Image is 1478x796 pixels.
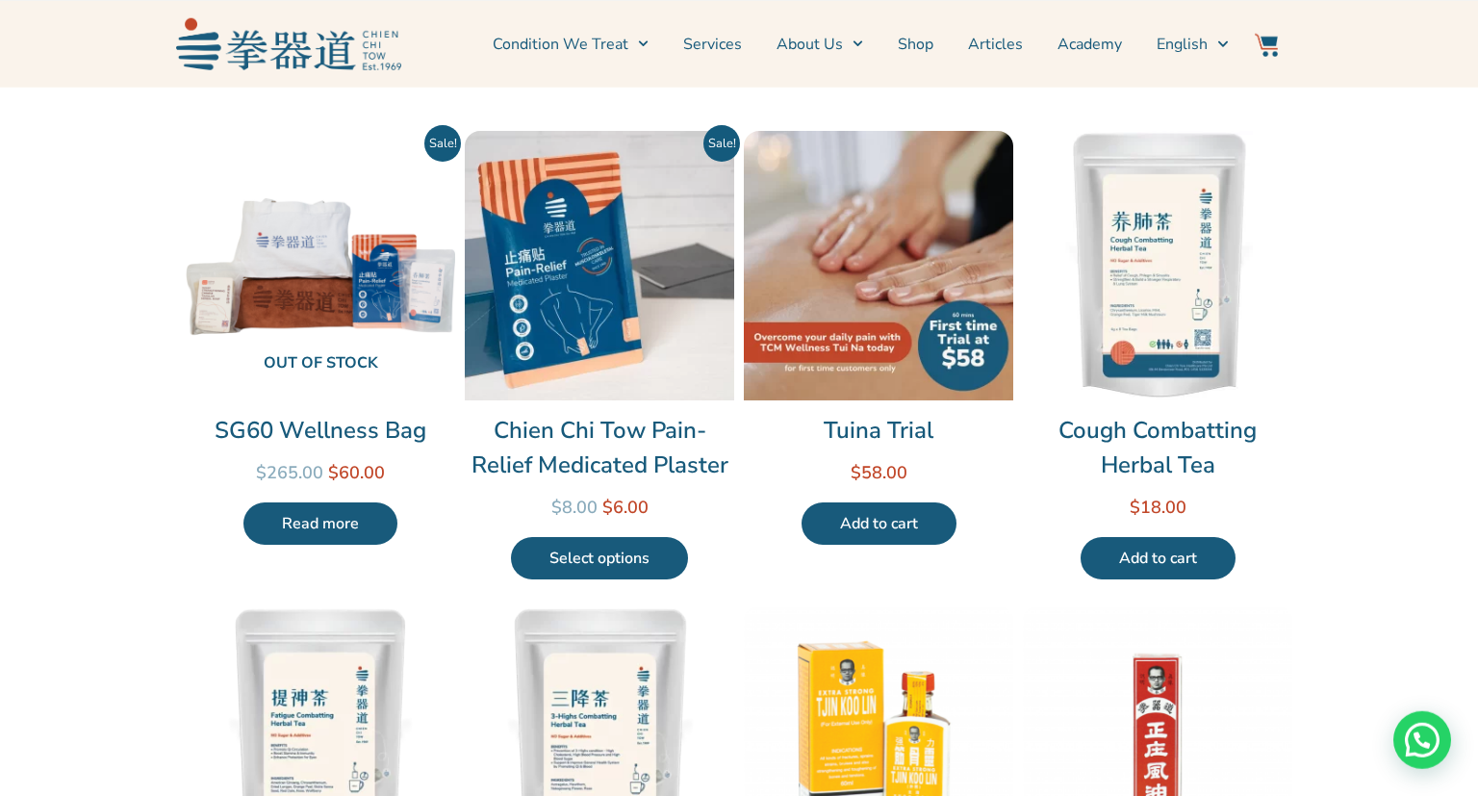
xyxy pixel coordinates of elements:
a: Add to cart: “Tuina Trial” [802,502,956,545]
a: SG60 Wellness Bag [186,413,455,448]
a: Add to cart: “Cough Combatting Herbal Tea” [1081,537,1236,579]
bdi: 8.00 [551,496,598,519]
img: Cough Combatting Herbal Tea [1023,131,1292,400]
a: Cough Combatting Herbal Tea [1023,413,1292,482]
span: Out of stock [201,344,440,385]
a: Articles [968,20,1023,68]
a: Condition We Treat [493,20,649,68]
span: Sale! [424,125,461,162]
span: $ [602,496,613,519]
img: Chien Chi Tow Pain-Relief Medicated Plaster [465,131,734,400]
a: English [1157,20,1228,68]
span: $ [328,461,339,484]
a: Out of stock [186,131,455,400]
span: $ [1130,496,1140,519]
a: Shop [898,20,933,68]
bdi: 58.00 [851,461,907,484]
span: $ [851,461,861,484]
a: Services [683,20,742,68]
a: Chien Chi Tow Pain-Relief Medicated Plaster [465,413,734,482]
a: Select options for “Chien Chi Tow Pain-Relief Medicated Plaster” [511,537,688,579]
img: Website Icon-03 [1255,34,1278,57]
span: $ [551,496,562,519]
span: $ [256,461,267,484]
nav: Menu [411,20,1229,68]
bdi: 18.00 [1130,496,1186,519]
a: Read more about “SG60 Wellness Bag” [243,502,397,545]
bdi: 6.00 [602,496,649,519]
bdi: 265.00 [256,461,323,484]
bdi: 60.00 [328,461,385,484]
a: About Us [777,20,863,68]
a: Academy [1058,20,1122,68]
span: Sale! [703,125,740,162]
span: English [1157,33,1208,56]
img: Tuina Trial [744,131,1013,400]
a: Tuina Trial [744,413,1013,448]
img: SG60 Wellness Bag [186,131,455,400]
